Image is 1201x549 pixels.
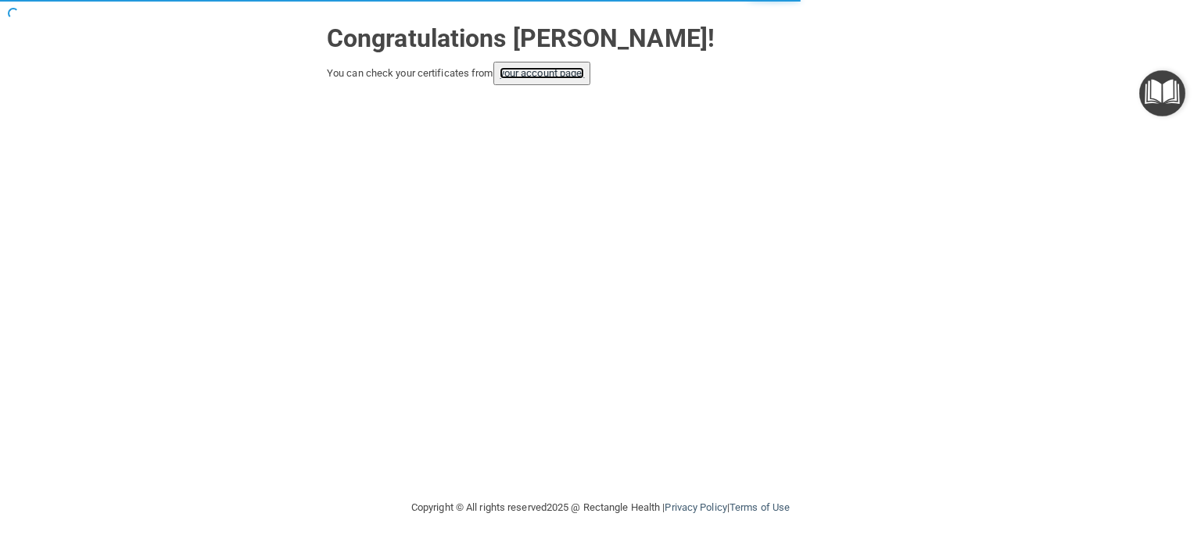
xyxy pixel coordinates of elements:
div: Copyright © All rights reserved 2025 @ Rectangle Health | | [315,483,886,533]
a: Privacy Policy [665,501,726,513]
a: Terms of Use [730,501,790,513]
button: your account page! [493,62,591,85]
a: your account page! [500,67,585,79]
strong: Congratulations [PERSON_NAME]! [327,23,715,53]
div: You can check your certificates from [327,62,874,85]
button: Open Resource Center [1139,70,1185,116]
